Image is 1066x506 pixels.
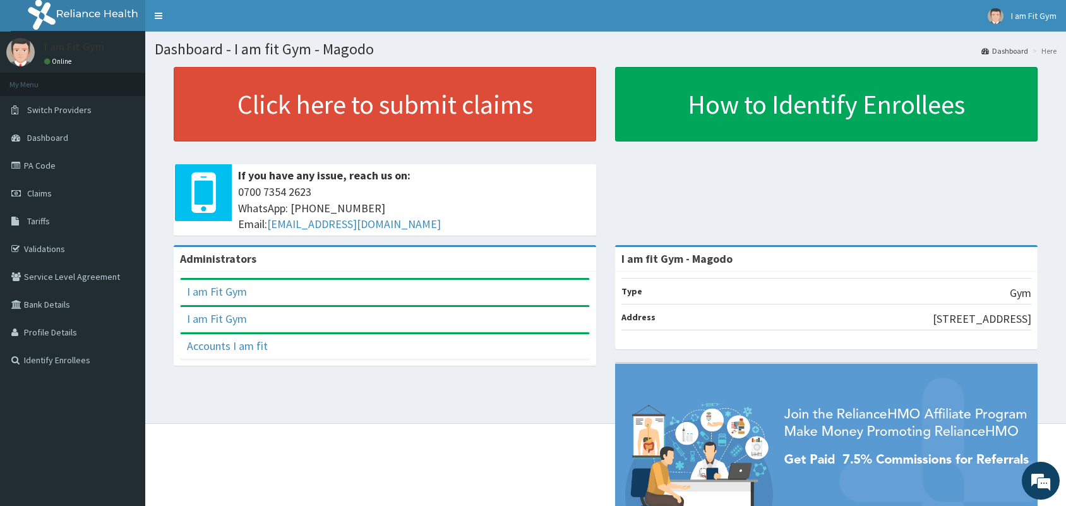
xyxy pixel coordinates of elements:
[621,311,656,323] b: Address
[1029,45,1057,56] li: Here
[174,67,596,142] a: Click here to submit claims
[44,41,104,52] p: I am Fit Gym
[988,8,1003,24] img: User Image
[187,339,268,353] a: Accounts I am fit
[615,67,1038,142] a: How to Identify Enrollees
[267,217,441,231] a: [EMAIL_ADDRESS][DOMAIN_NAME]
[27,104,92,116] span: Switch Providers
[187,311,247,326] a: I am Fit Gym
[155,41,1057,57] h1: Dashboard - I am fit Gym - Magodo
[187,284,247,299] a: I am Fit Gym
[1011,10,1057,21] span: I am Fit Gym
[27,132,68,143] span: Dashboard
[238,184,590,232] span: 0700 7354 2623 WhatsApp: [PHONE_NUMBER] Email:
[27,215,50,227] span: Tariffs
[621,251,733,266] strong: I am fit Gym - Magodo
[933,311,1031,327] p: [STREET_ADDRESS]
[44,57,75,66] a: Online
[27,188,52,199] span: Claims
[180,251,256,266] b: Administrators
[981,45,1028,56] a: Dashboard
[6,38,35,66] img: User Image
[621,286,642,297] b: Type
[238,168,410,183] b: If you have any issue, reach us on:
[1010,285,1031,301] p: Gym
